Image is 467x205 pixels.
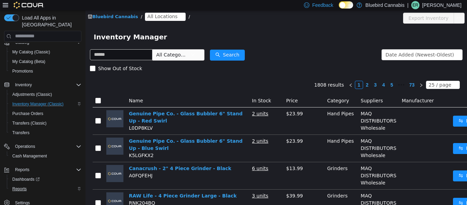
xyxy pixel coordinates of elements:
[310,71,321,79] span: •••
[12,186,27,192] span: Reports
[294,71,302,79] li: 4
[229,71,258,79] li: 1808 results
[239,125,272,152] td: Hand Pipes
[275,128,311,148] span: MAQ DISTRIBUTORS Wholesale
[201,128,217,133] span: $23.99
[365,1,404,9] p: Bluebird Cannabis
[10,57,48,66] a: My Catalog (Beta)
[166,155,183,161] u: 6 units
[7,151,84,161] button: Cash Management
[166,128,183,133] u: 2 units
[10,175,81,183] span: Dashboards
[12,166,32,174] button: Reports
[10,90,81,99] span: Adjustments (Classic)
[12,101,64,107] span: Inventory Manager (Classic)
[10,67,81,75] span: Promotions
[10,175,42,183] a: Dashboards
[10,90,55,99] a: Adjustments (Classic)
[368,105,399,116] button: icon: swapMove
[10,185,81,193] span: Reports
[43,128,157,141] a: Genuine Pipe Co. - Glass Bubbler 6" Stand Up - Blue Swirl
[12,120,46,126] span: Transfers (Classic)
[303,71,310,78] a: 5
[7,128,84,138] button: Transfers
[239,152,272,179] td: Grinders
[10,152,81,160] span: Cash Management
[242,88,264,93] span: Category
[12,81,81,89] span: Inventory
[422,1,462,9] p: [PERSON_NAME]
[413,1,418,9] span: er
[201,155,217,161] span: $13.99
[12,49,50,55] span: My Catalog (Classic)
[312,2,333,9] span: Feedback
[310,71,321,79] li: Next 5 Pages
[275,155,311,175] span: MAQ DISTRIBUTORS Wholesale
[368,188,399,198] button: icon: swapMove
[10,110,46,118] a: Purchase Orders
[201,183,217,188] span: $39.99
[12,153,47,159] span: Cash Management
[43,183,151,188] a: RAW Life - 4 Piece Grinder Large - Black
[1,142,84,151] button: Operations
[278,71,286,79] li: 2
[105,42,109,47] i: icon: down
[368,160,399,171] button: icon: swapMove
[334,73,338,77] i: icon: right
[62,2,92,10] span: All Locations
[12,59,45,64] span: My Catalog (Beta)
[10,48,81,56] span: My Catalog (Classic)
[294,71,302,78] a: 4
[10,185,29,193] a: Reports
[166,101,183,106] u: 2 units
[12,92,52,97] span: Adjustments (Classic)
[7,109,84,118] button: Purchase Orders
[322,71,331,78] a: 73
[12,142,38,151] button: Operations
[10,129,81,137] span: Transfers
[367,73,371,77] i: icon: down
[10,48,53,56] a: My Catalog (Classic)
[10,110,81,118] span: Purchase Orders
[270,71,277,78] a: 1
[368,2,379,13] button: icon: ellipsis
[407,1,409,9] p: |
[43,101,157,113] a: Genuine Pipe Co. - Glass Bubbler 6" Stand Up - Red Swirl
[369,42,373,47] i: icon: down
[286,71,294,78] a: 3
[1,80,84,90] button: Inventory
[12,166,81,174] span: Reports
[201,101,217,106] span: $23.99
[7,118,84,128] button: Transfers (Classic)
[302,71,310,79] li: 5
[15,144,35,149] span: Operations
[7,175,84,184] a: Dashboards
[43,190,70,195] span: RNK204BQ
[2,4,53,9] a: icon: shopBluebird Cannabis
[275,183,311,203] span: MAQ DISTRIBUTORS Wholesale
[239,97,272,125] td: Hand Pipes
[7,66,84,76] button: Promotions
[43,88,57,93] span: Name
[332,71,340,79] li: Next Page
[261,71,269,79] li: Previous Page
[7,57,84,66] button: My Catalog (Beta)
[12,81,35,89] button: Inventory
[21,155,38,172] img: Canacrush - 2" 4 Piece Grinder - Black placeholder
[7,184,84,194] button: Reports
[43,155,146,161] a: Canacrush - 2" 4 Piece Grinder - Black
[12,142,81,151] span: Operations
[300,39,369,50] div: Date Added (Newest-Oldest)
[43,163,67,168] span: A0FQFEHJ
[10,119,81,127] span: Transfers (Classic)
[318,2,369,13] button: Export Inventory
[12,111,43,116] span: Purchase Orders
[10,152,50,160] a: Cash Management
[201,88,212,93] span: Price
[12,177,40,182] span: Dashboards
[321,71,332,79] li: 73
[166,88,186,93] span: In Stock
[8,21,86,32] span: Inventory Manager
[103,4,104,9] span: /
